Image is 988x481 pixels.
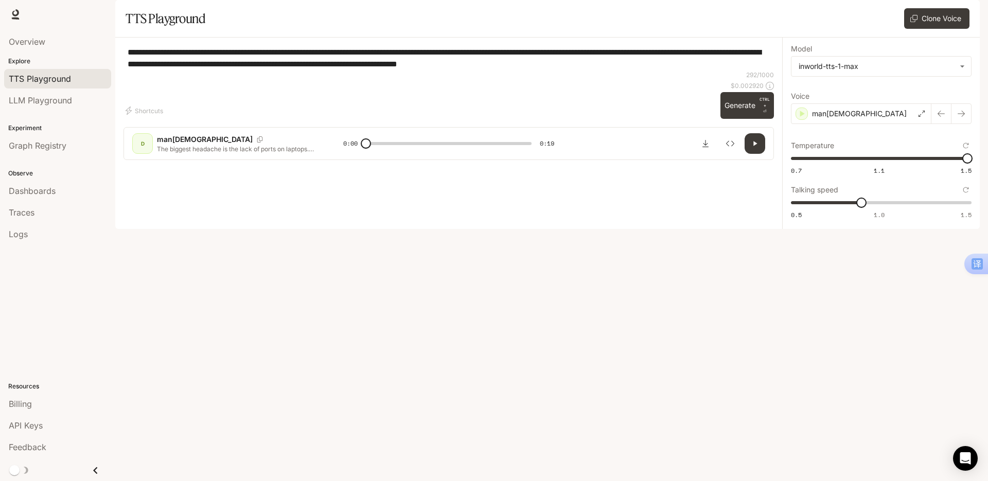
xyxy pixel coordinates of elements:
[720,133,740,154] button: Inspect
[253,136,267,142] button: Copy Voice ID
[791,186,838,193] p: Talking speed
[961,210,972,219] span: 1.5
[720,92,774,119] button: GenerateCTRL +⏎
[157,134,253,145] p: man[DEMOGRAPHIC_DATA]
[961,166,972,175] span: 1.5
[874,166,885,175] span: 1.1
[760,96,770,115] p: ⏎
[695,133,716,154] button: Download audio
[791,142,834,149] p: Temperature
[760,96,770,109] p: CTRL +
[904,8,969,29] button: Clone Voice
[791,210,802,219] span: 0.5
[791,45,812,52] p: Model
[746,70,774,79] p: 292 / 1000
[799,61,955,72] div: inworld-tts-1-max
[731,81,764,90] p: $ 0.002920
[343,138,358,149] span: 0:00
[791,93,809,100] p: Voice
[540,138,554,149] span: 0:19
[157,145,319,153] p: The biggest headache is the lack of ports on laptops. Ugreen's 6-in-1 USB-C dock solves all your ...
[134,135,151,152] div: D
[791,57,971,76] div: inworld-tts-1-max
[953,446,978,471] div: Open Intercom Messenger
[960,140,972,151] button: Reset to default
[874,210,885,219] span: 1.0
[960,184,972,195] button: Reset to default
[791,166,802,175] span: 0.7
[812,109,907,119] p: man[DEMOGRAPHIC_DATA]
[123,102,167,119] button: Shortcuts
[126,8,205,29] h1: TTS Playground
